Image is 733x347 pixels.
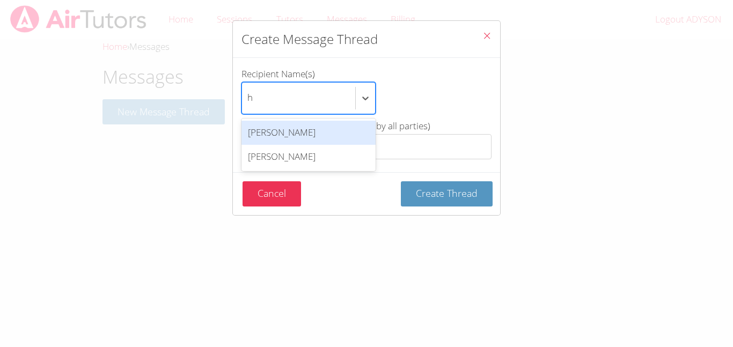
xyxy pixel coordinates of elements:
[416,187,478,200] span: Create Thread
[243,181,301,206] button: Cancel
[241,68,315,80] span: Recipient Name(s)
[247,86,254,110] input: Recipient Name(s)
[241,121,376,145] div: [PERSON_NAME]
[401,181,493,206] button: Create Thread
[474,21,500,54] button: Close
[241,29,378,49] h2: Create Message Thread
[241,145,376,169] div: [PERSON_NAME]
